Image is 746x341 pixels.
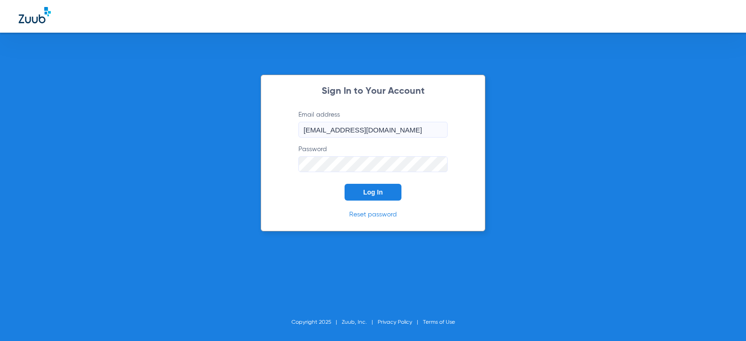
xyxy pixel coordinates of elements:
[298,156,448,172] input: Password
[298,110,448,138] label: Email address
[342,318,378,327] li: Zuub, Inc.
[423,320,455,325] a: Terms of Use
[291,318,342,327] li: Copyright 2025
[298,145,448,172] label: Password
[345,184,401,201] button: Log In
[284,87,462,96] h2: Sign In to Your Account
[19,7,51,23] img: Zuub Logo
[349,211,397,218] a: Reset password
[363,188,383,196] span: Log In
[298,122,448,138] input: Email address
[378,320,412,325] a: Privacy Policy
